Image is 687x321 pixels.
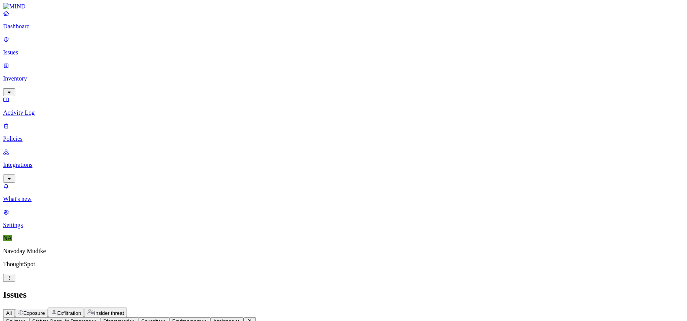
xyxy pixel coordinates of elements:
[3,23,684,30] p: Dashboard
[3,36,684,56] a: Issues
[94,310,124,316] span: Insider threat
[3,135,684,142] p: Policies
[3,3,684,10] a: MIND
[3,109,684,116] p: Activity Log
[3,96,684,116] a: Activity Log
[3,290,684,300] h2: Issues
[3,148,684,181] a: Integrations
[57,310,81,316] span: Exfiltration
[3,261,684,268] p: ThoughtSpot
[3,49,684,56] p: Issues
[3,196,684,202] p: What's new
[3,75,684,82] p: Inventory
[3,62,684,95] a: Inventory
[3,183,684,202] a: What's new
[3,3,26,10] img: MIND
[3,209,684,229] a: Settings
[6,310,12,316] span: All
[3,235,12,241] span: NA
[3,10,684,30] a: Dashboard
[23,310,45,316] span: Exposure
[3,122,684,142] a: Policies
[3,248,684,255] p: Navoday Mudike
[3,161,684,168] p: Integrations
[3,222,684,229] p: Settings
